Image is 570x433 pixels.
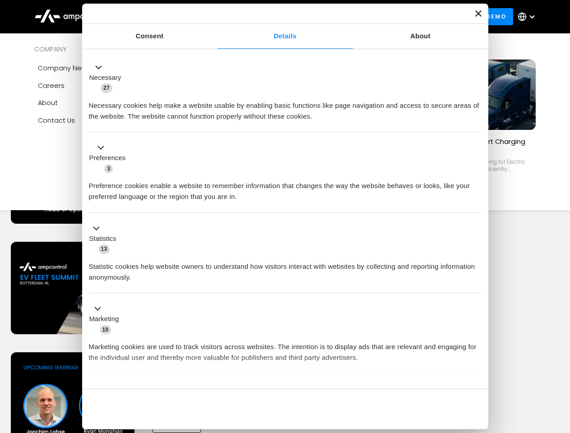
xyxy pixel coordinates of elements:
a: Contact Us [34,112,146,129]
span: 27 [101,83,112,92]
span: 3 [104,164,113,173]
button: Necessary (27) [89,62,127,93]
div: Contact Us [38,115,75,125]
a: About [34,94,146,111]
div: Company news [38,63,91,73]
span: 2 [149,385,158,394]
a: About [353,24,488,49]
div: About [38,98,58,108]
a: Details [218,24,353,49]
button: Marketing (10) [89,304,125,335]
button: Preferences (3) [89,143,131,174]
label: Marketing [89,314,119,324]
label: Necessary [89,73,121,83]
span: 13 [98,244,110,253]
a: Company news [34,60,146,77]
span: 10 [100,325,111,334]
div: COMPANY [34,44,146,54]
div: Marketing cookies are used to track visitors across websites. The intention is to display ads tha... [89,335,482,363]
div: Careers [38,81,65,91]
div: Necessary cookies help make a website usable by enabling basic functions like page navigation and... [89,93,482,122]
button: Okay [352,396,481,422]
a: Consent [82,24,218,49]
div: Preference cookies enable a website to remember information that changes the way the website beha... [89,174,482,202]
label: Statistics [89,234,116,244]
a: Careers [34,77,146,94]
label: Preferences [89,153,126,163]
button: Statistics (13) [89,223,122,254]
div: Statistic cookies help website owners to understand how visitors interact with websites by collec... [89,254,482,283]
button: Close banner [475,10,482,17]
button: Unclassified (2) [89,384,163,395]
